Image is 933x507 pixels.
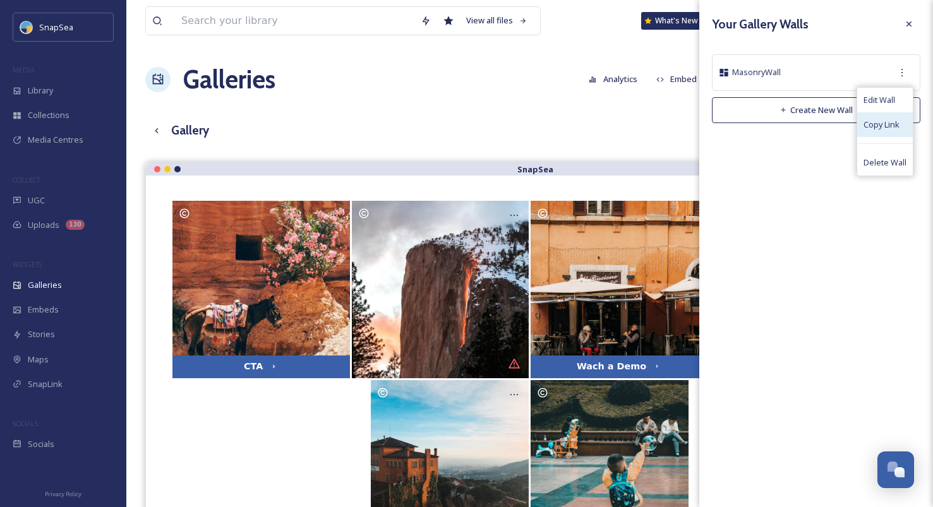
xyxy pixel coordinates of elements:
span: COLLECT [13,175,40,184]
img: snapsea-logo.png [20,21,33,33]
span: UGC [28,194,45,206]
a: CTA [172,201,351,378]
span: Stories [28,328,55,340]
a: View all files [460,8,534,33]
span: Edit Wall [864,94,895,106]
span: Delete Wall [864,157,906,169]
strong: SnapSea [517,164,553,175]
span: Maps [28,354,49,366]
h3: Your Gallery Walls [712,15,809,33]
span: Privacy Policy [45,490,81,498]
span: Socials [28,438,54,450]
a: Analytics [582,67,650,92]
button: Analytics [582,67,644,92]
span: SOCIALS [13,419,38,428]
a: Privacy Policy [45,486,81,501]
span: WIDGETS [13,259,42,269]
span: Galleries [28,279,62,291]
h3: Gallery [171,121,209,140]
button: Open Chat [877,451,914,488]
button: Create New Wall [712,97,920,123]
span: Embeds [28,304,59,316]
span: Media Centres [28,134,83,146]
input: Search your library [175,7,414,35]
span: Uploads [28,219,59,231]
span: SnapLink [28,378,63,390]
button: Reset Order [697,118,769,143]
span: Library [28,85,53,97]
span: Copy Link [864,119,900,131]
span: Masonry Wall [732,66,781,78]
a: What's New [641,12,704,30]
span: Collections [28,109,69,121]
span: SnapSea [39,21,73,33]
a: Wach a Demo [530,201,709,378]
div: 130 [66,220,85,230]
span: MEDIA [13,65,35,75]
button: Embed [650,67,704,92]
a: Galleries [183,61,275,98]
div: CTA [244,362,263,372]
div: Wach a Demo [577,362,646,372]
